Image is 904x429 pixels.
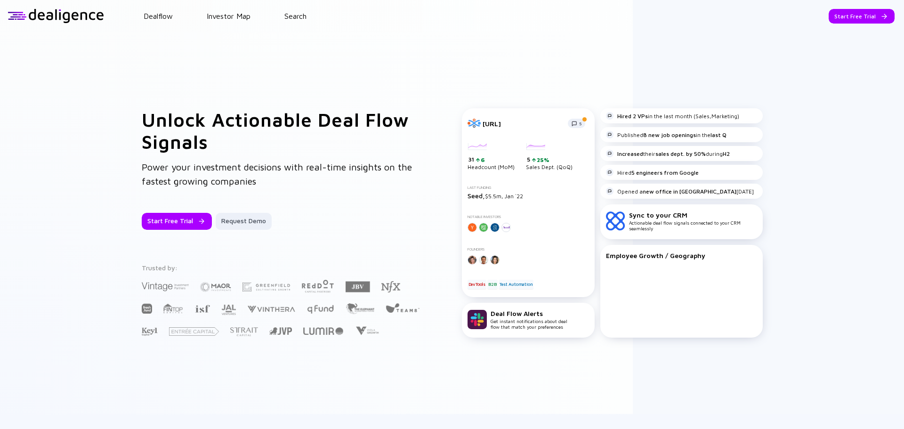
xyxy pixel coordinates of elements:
[216,213,272,230] button: Request Demo
[269,327,292,335] img: Jerusalem Venture Partners
[142,213,212,230] button: Start Free Trial
[606,150,730,157] div: their during
[207,12,250,20] a: Investor Map
[144,12,173,20] a: Dealflow
[527,156,573,163] div: 5
[468,215,589,219] div: Notable Investors
[142,108,424,153] h1: Unlock Actionable Deal Flow Signals
[606,251,757,259] div: Employee Growth / Geography
[643,131,696,138] strong: 8 new job openings
[142,264,421,272] div: Trusted by:
[723,150,730,157] strong: H2
[468,247,589,251] div: Founders
[606,169,699,176] div: Hired
[163,303,183,314] img: FINTOP Capital
[491,309,567,330] div: Get instant notifications about deal flow that match your preferences
[480,156,485,163] div: 6
[487,280,497,289] div: B2B
[829,9,895,24] button: Start Free Trial
[617,150,643,157] strong: Increased
[142,281,189,292] img: Vintage Investment Partners
[483,120,562,128] div: [URL]
[468,280,486,289] div: DevTools
[629,211,757,219] div: Sync to your CRM
[629,211,757,231] div: Actionable deal flow signals connected to your CRM seamlessly
[142,162,412,186] span: Power your investment decisions with real-time insights on the fastest growing companies
[169,327,219,336] img: Entrée Capital
[468,192,589,200] div: $5.5m, Jan `22
[142,327,158,336] img: Key1 Capital
[617,113,648,120] strong: Hired 2 VPs
[284,12,307,20] a: Search
[643,188,736,195] strong: new office in [GEOGRAPHIC_DATA]
[631,169,699,176] strong: 5 engineers from Google
[303,327,343,335] img: Lumir Ventures
[307,303,334,315] img: Q Fund
[468,186,589,190] div: Last Funding
[526,143,573,170] div: Sales Dept. (QoQ)
[655,150,706,157] strong: sales dept. by 50%
[247,305,295,314] img: Vinthera
[355,326,379,335] img: Viola Growth
[346,281,370,293] img: JBV Capital
[606,131,726,138] div: Published in the
[468,143,515,170] div: Headcount (MoM)
[606,112,739,120] div: in the last month (Sales,Marketing)
[499,280,533,289] div: Test Automation
[468,156,515,163] div: 31
[301,278,334,293] img: Red Dot Capital Partners
[346,303,374,314] img: The Elephant
[200,279,231,295] img: Maor Investments
[230,327,258,336] img: Strait Capital
[242,283,290,291] img: Greenfield Partners
[221,305,236,315] img: JAL Ventures
[491,309,567,317] div: Deal Flow Alerts
[606,187,754,195] div: Opened a [DATE]
[710,131,726,138] strong: last Q
[194,304,210,313] img: Israel Secondary Fund
[386,303,420,313] img: Team8
[468,192,485,200] span: Seed,
[536,156,549,163] div: 25%
[381,281,400,292] img: NFX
